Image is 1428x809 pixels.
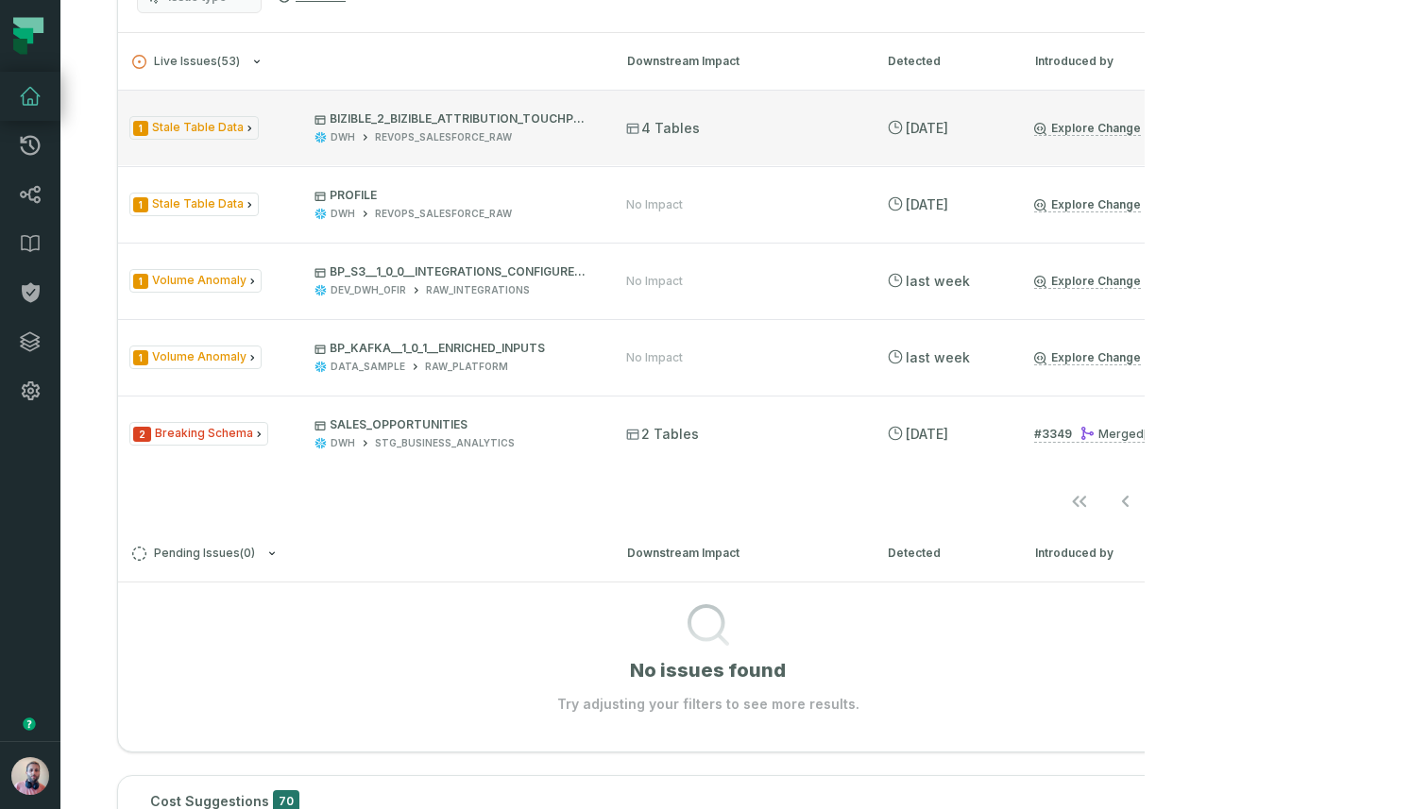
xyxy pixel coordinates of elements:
p: BP_KAFKA__1_0_1__ENRICHED_INPUTS [314,341,592,356]
div: REVOPS_SALESFORCE_RAW [375,207,512,221]
div: Introduced by [1035,545,1205,562]
span: Pending Issues ( 0 ) [132,547,255,561]
div: DWH [331,436,355,450]
span: 4 Tables [626,119,700,138]
div: REVOPS_SALESFORCE_RAW [375,130,512,144]
div: No Impact [626,350,683,365]
span: Issue Type [129,346,262,369]
a: Explore Change [1034,197,1141,212]
nav: pagination [118,482,1298,520]
span: Severity [133,274,148,289]
div: Detected [888,53,1001,70]
button: Go to first page [1057,482,1102,520]
p: PROFILE [314,188,592,203]
p: BP_S3__1_0_0__INTEGRATIONS_CONFIGURER_CONFIGS [314,264,592,279]
button: Pending Issues(0) [132,547,593,561]
div: Tooltip anchor [21,716,38,733]
div: RAW_INTEGRATIONS [426,283,530,297]
relative-time: Sep 24, 2025, 7:40 PM GMT+3 [906,426,948,442]
a: Explore Change [1034,121,1141,136]
button: Live Issues(53) [132,55,593,69]
relative-time: Oct 2, 2025, 6:22 AM GMT+3 [906,120,948,136]
div: DATA_SAMPLE [331,360,405,374]
div: DEV_DWH_OFIR [331,283,406,297]
img: avatar of Idan Shabi [11,757,49,795]
p: SALES_OPPORTUNITIES [314,417,592,432]
span: Severity [133,197,148,212]
div: No Impact [626,274,683,289]
span: 2 Tables [626,425,699,444]
a: #3349Merged[DATE] 8:02:19 PM [1034,426,1182,443]
div: Merged [1079,427,1182,441]
relative-time: Sep 29, 2025, 8:30 AM GMT+3 [906,273,970,289]
ul: Page 1 of 11 [1057,482,1298,520]
div: Live Issues(53) [118,90,1298,524]
div: DWH [331,130,355,144]
relative-time: Sep 29, 2025, 8:30 AM GMT+3 [906,349,970,365]
div: DWH [331,207,355,221]
a: Explore Change [1034,350,1141,365]
div: STG_BUSINESS_ANALYTICS [375,436,515,450]
p: BIZIBLE_2_BIZIBLE_ATTRIBUTION_TOUCHPOINT_C [314,111,592,126]
button: Go to previous page [1103,482,1148,520]
relative-time: Oct 1, 2025, 8:15 AM GMT+3 [906,196,948,212]
relative-time: Sep 19, 2025, 8:02 PM GMT+3 [1144,427,1182,441]
div: Downstream Impact [627,53,854,70]
h1: No issues found [630,657,786,683]
div: No Impact [626,197,683,212]
div: Pending Issues(0) [118,581,1298,714]
div: Downstream Impact [627,545,854,562]
p: Try adjusting your filters to see more results. [557,695,859,714]
div: Introduced by [1035,53,1205,70]
span: Issue Type [129,422,268,446]
div: RAW_PLATFORM [425,360,508,374]
span: Live Issues ( 53 ) [132,55,240,69]
span: Issue Type [129,116,259,140]
span: Severity [133,121,148,136]
span: Issue Type [129,269,262,293]
div: Detected [888,545,1001,562]
span: Severity [133,427,151,442]
span: Severity [133,350,148,365]
span: Issue Type [129,193,259,216]
a: Explore Change [1034,274,1141,289]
